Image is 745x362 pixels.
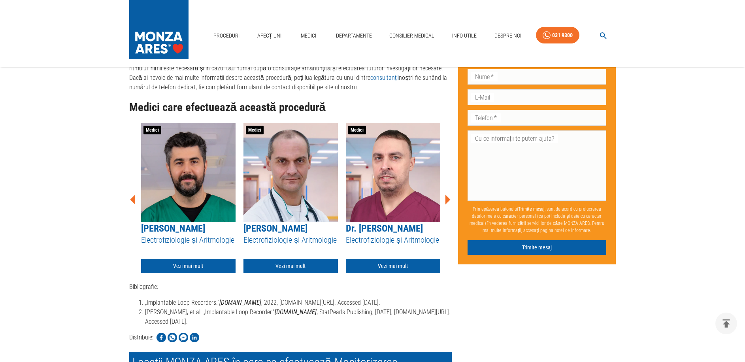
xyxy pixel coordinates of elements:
a: Departamente [333,28,375,44]
a: 031 9300 [536,27,579,44]
a: [PERSON_NAME] [141,223,205,234]
em: [DOMAIN_NAME] [219,299,261,306]
em: [DOMAIN_NAME] [275,308,317,316]
img: Share on LinkedIn [190,333,199,342]
a: Dr. [PERSON_NAME] [346,223,423,234]
li: [PERSON_NAME], et al. „Implantable Loop Recorder.” , StatPearls Publishing, [DATE], [DOMAIN_NAME]... [145,307,452,326]
a: Despre Noi [491,28,524,44]
a: Info Utile [449,28,480,44]
a: consultanții [370,74,399,81]
img: Share on WhatsApp [168,333,177,342]
span: Medici [143,126,161,134]
p: Bibliografie: [129,282,452,292]
button: Trimite mesaj [468,240,607,255]
a: Medici [296,28,321,44]
p: Prin apăsarea butonului , sunt de acord cu prelucrarea datelor mele cu caracter personal (ce pot ... [468,202,607,237]
h5: Electrofiziologie și Aritmologie [243,235,338,245]
p: Distribuie: [129,333,153,342]
button: delete [715,313,737,334]
h5: Electrofiziologie și Aritmologie [346,235,440,245]
h2: Medici care efectuează această procedură [129,101,452,114]
a: Proceduri [210,28,243,44]
a: Vezi mai mult [243,259,338,273]
b: Trimite mesaj [518,206,545,212]
div: 031 9300 [552,30,573,40]
img: Dr. George Răzvan Maxim [346,123,440,222]
a: Consilier Medical [386,28,438,44]
li: „Implantable Loop Recorders.” , 2022, [DOMAIN_NAME][URL]. Accessed [DATE]. [145,298,452,307]
span: Medici [246,126,264,134]
img: Share on Facebook Messenger [179,333,188,342]
h5: Electrofiziologie și Aritmologie [141,235,236,245]
img: Dr. Radu Roșu [243,123,338,222]
img: Share on Facebook [157,333,166,342]
span: Medici [348,126,366,134]
a: Vezi mai mult [346,259,440,273]
a: [PERSON_NAME] [243,223,307,234]
a: Afecțiuni [254,28,285,44]
a: Vezi mai mult [141,259,236,273]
